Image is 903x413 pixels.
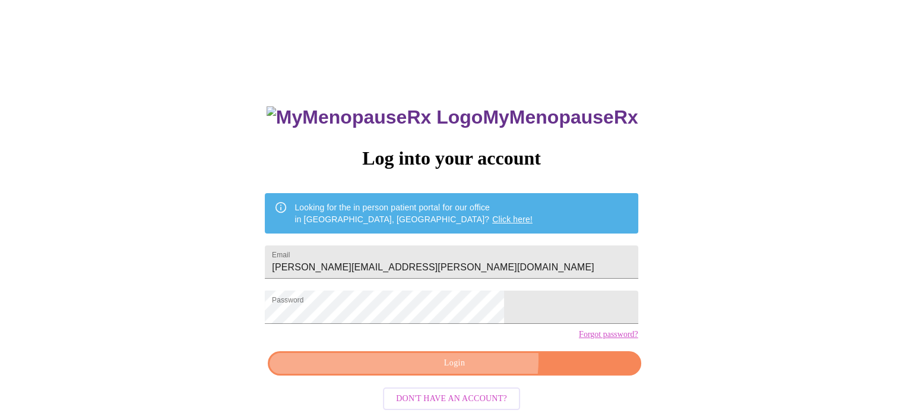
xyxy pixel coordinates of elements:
span: Login [281,356,627,371]
span: Don't have an account? [396,392,507,406]
a: Click here! [492,215,533,224]
h3: MyMenopauseRx [267,106,638,128]
a: Don't have an account? [380,392,523,402]
button: Don't have an account? [383,387,520,411]
img: MyMenopauseRx Logo [267,106,483,128]
h3: Log into your account [265,147,638,169]
button: Login [268,351,641,376]
div: Looking for the in person patient portal for our office in [GEOGRAPHIC_DATA], [GEOGRAPHIC_DATA]? [294,197,533,230]
a: Forgot password? [579,330,638,339]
